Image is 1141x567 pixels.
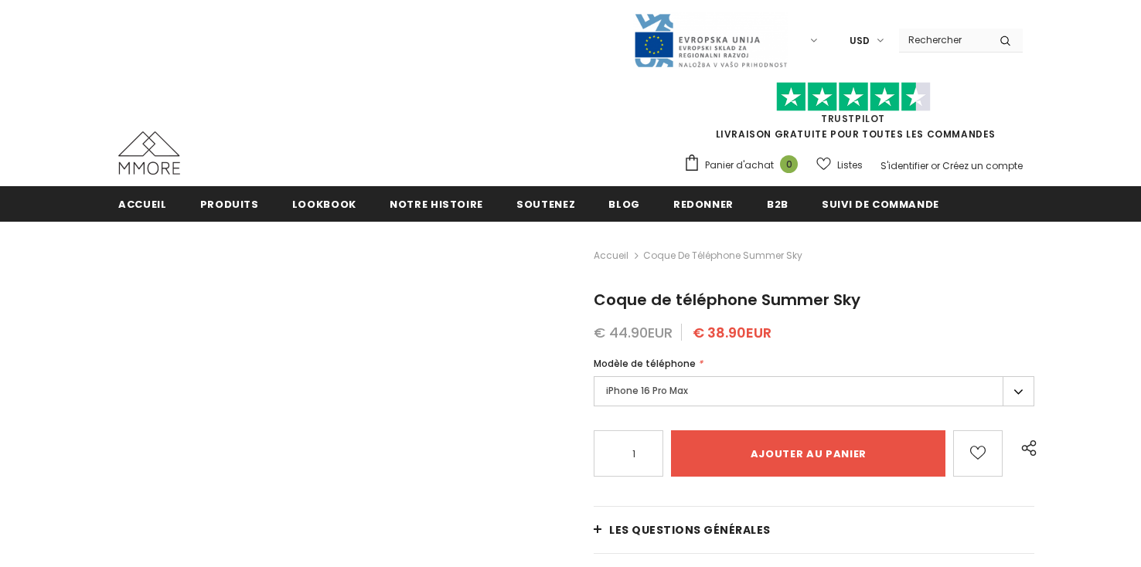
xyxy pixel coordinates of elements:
a: Redonner [673,186,734,221]
a: Les questions générales [594,507,1034,553]
span: € 44.90EUR [594,323,673,342]
a: S'identifier [880,159,928,172]
label: iPhone 16 Pro Max [594,376,1034,406]
span: Redonner [673,197,734,212]
span: or [931,159,940,172]
a: Lookbook [292,186,356,221]
span: Coque de téléphone Summer Sky [643,246,802,265]
a: TrustPilot [821,112,885,125]
span: soutenez [516,197,575,212]
span: Listes [837,158,863,173]
span: Accueil [118,197,167,212]
a: Suivi de commande [822,186,939,221]
a: Panier d'achat 0 [683,154,806,177]
span: Lookbook [292,197,356,212]
a: B2B [767,186,788,221]
span: Blog [608,197,640,212]
span: LIVRAISON GRATUITE POUR TOUTES LES COMMANDES [683,89,1023,141]
input: Ajouter au panier [671,430,945,477]
a: Listes [816,151,863,178]
img: Faites confiance aux étoiles pilotes [776,82,931,112]
span: Modèle de téléphone [594,357,696,370]
input: Search Site [899,29,988,51]
a: Javni Razpis [633,33,788,46]
span: Produits [200,197,259,212]
span: USD [850,33,870,49]
span: Panier d'achat [705,158,774,173]
a: Accueil [118,186,167,221]
a: Blog [608,186,640,221]
img: Cas MMORE [118,131,180,175]
span: Notre histoire [390,197,483,212]
img: Javni Razpis [633,12,788,69]
span: € 38.90EUR [693,323,771,342]
a: Produits [200,186,259,221]
a: Créez un compte [942,159,1023,172]
span: B2B [767,197,788,212]
span: Coque de téléphone Summer Sky [594,289,860,311]
span: 0 [780,155,798,173]
a: soutenez [516,186,575,221]
span: Suivi de commande [822,197,939,212]
a: Notre histoire [390,186,483,221]
span: Les questions générales [609,522,771,538]
a: Accueil [594,246,628,265]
